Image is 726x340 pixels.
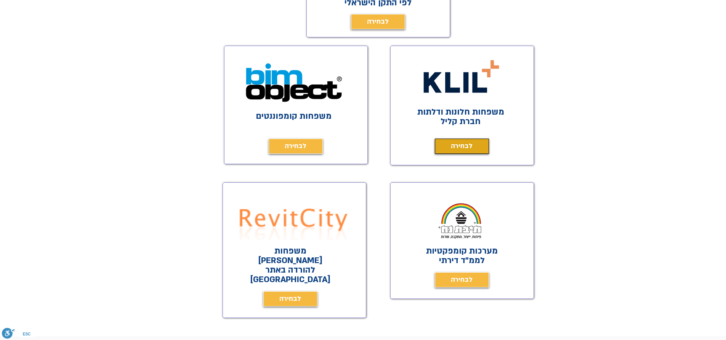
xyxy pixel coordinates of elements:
a: לבחירה [435,139,489,154]
a: לבחירה [263,291,317,306]
img: Bim object משפחות רוויט בחינם [245,63,342,103]
span: לבחירה [279,294,301,304]
span: משפחות חלונות ודלתות [417,106,504,118]
span: משפחות [PERSON_NAME] להורדה באתר [GEOGRAPHIC_DATA] [250,245,330,285]
a: לבחירה [435,272,489,287]
span: לבחירה [367,16,389,27]
a: לבחירה [269,139,323,154]
img: קליל משפחות רוויט בחינם [420,56,504,96]
img: תיבת נח משפחות רוויט בחינם [434,200,488,240]
span: לבחירה [451,275,473,285]
span: לבחירה [451,141,473,152]
span: מערכות קומפקטיות לממ"ד דירתי [426,245,498,266]
span: חברת קליל [441,116,481,127]
a: לבחירה [351,14,405,29]
img: Revit city משפחות רוויט בחינם [237,200,351,240]
a: משפחות קומפוננטים [256,110,332,122]
span: לבחירה [285,141,306,152]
